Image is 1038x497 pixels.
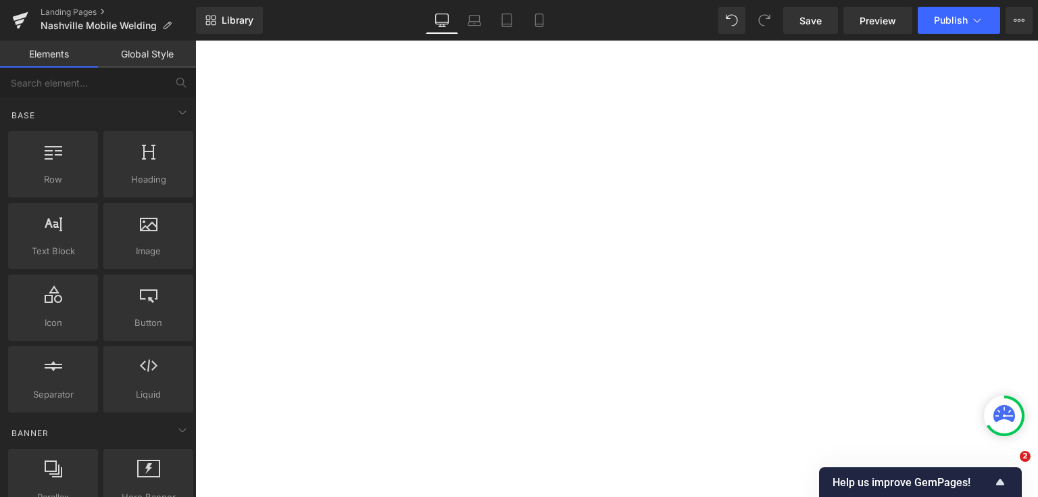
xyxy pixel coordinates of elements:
span: Liquid [107,387,189,402]
span: Nashville Mobile Welding [41,20,157,31]
iframe: Intercom live chat [992,451,1024,483]
span: Preview [860,14,896,28]
a: Desktop [426,7,458,34]
button: Redo [751,7,778,34]
a: Laptop [458,7,491,34]
a: New Library [196,7,263,34]
span: Button [107,316,189,330]
span: Save [799,14,822,28]
a: Preview [843,7,912,34]
span: Text Block [12,244,94,258]
button: More [1006,7,1033,34]
button: Publish [918,7,1000,34]
a: Global Style [98,41,196,68]
span: Help us improve GemPages! [833,476,992,489]
span: Publish [934,15,968,26]
a: Mobile [523,7,555,34]
button: Undo [718,7,745,34]
a: Landing Pages [41,7,196,18]
span: Icon [12,316,94,330]
span: Banner [10,427,50,440]
a: Tablet [491,7,523,34]
span: Library [222,14,253,26]
span: Heading [107,172,189,187]
button: Show survey - Help us improve GemPages! [833,474,1008,490]
span: Image [107,244,189,258]
span: Base [10,109,36,122]
span: Separator [12,387,94,402]
span: Row [12,172,94,187]
span: 2 [1020,451,1031,462]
